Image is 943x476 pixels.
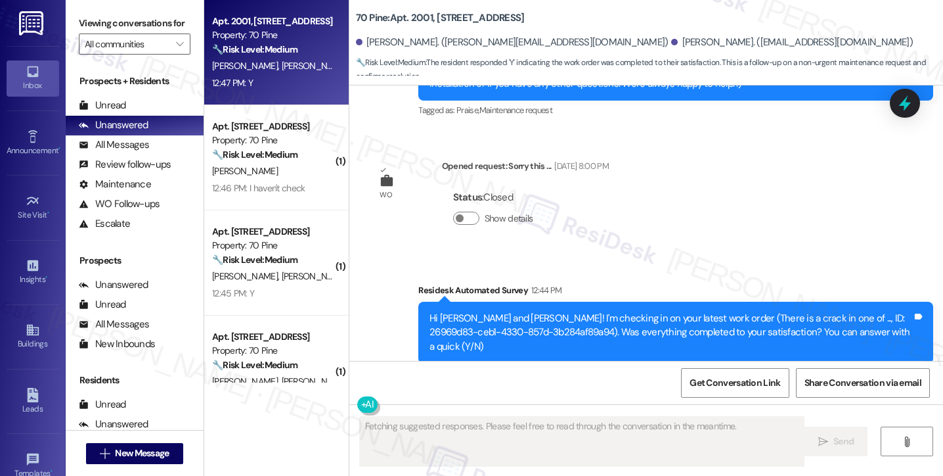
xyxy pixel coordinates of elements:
div: Apt. [STREET_ADDRESS] [212,330,334,344]
a: Site Visit • [7,190,59,226]
strong: 🔧 Risk Level: Medium [356,57,426,68]
span: New Message [115,446,169,460]
span: • [45,273,47,282]
i:  [100,448,110,459]
span: [PERSON_NAME] [212,60,282,72]
span: [PERSON_NAME] [281,375,347,387]
span: • [58,144,60,153]
a: Leads [7,384,59,419]
span: [PERSON_NAME] [281,60,347,72]
button: Get Conversation Link [681,368,789,398]
span: Praise , [456,105,479,116]
div: [PERSON_NAME]. ([PERSON_NAME][EMAIL_ADDRESS][DOMAIN_NAME]) [356,36,669,49]
i:  [176,39,183,49]
div: Property: 70 Pine [212,133,334,147]
div: 12:46 PM: I haven't check [212,182,305,194]
div: Tagged as: [418,101,933,120]
div: Unread [79,398,126,412]
strong: 🔧 Risk Level: Medium [212,359,297,371]
div: Property: 70 Pine [212,239,334,252]
div: Residents [66,373,204,387]
div: Unanswered [79,278,148,292]
a: Buildings [7,319,59,354]
span: [PERSON_NAME] [281,270,347,282]
div: New Inbounds [79,337,155,351]
i:  [902,437,911,447]
b: Status [453,191,483,204]
span: Send [833,435,854,448]
span: • [47,208,49,218]
label: Viewing conversations for [79,13,190,34]
span: : The resident responded 'Y' indicating the work order was completed to their satisfaction. This ... [356,56,943,84]
div: [DATE] 8:00 PM [551,159,609,173]
button: New Message [86,443,183,464]
a: Inbox [7,60,59,96]
img: ResiDesk Logo [19,11,46,36]
div: 12:45 PM: Y [212,287,254,299]
div: Unread [79,99,126,112]
b: 70 Pine: Apt. 2001, [STREET_ADDRESS] [356,11,525,25]
span: Get Conversation Link [690,376,780,390]
div: Prospects [66,254,204,268]
div: Apt. [STREET_ADDRESS] [212,120,334,133]
strong: 🔧 Risk Level: Medium [212,254,297,266]
div: Apt. [STREET_ADDRESS] [212,225,334,239]
button: Share Conversation via email [796,368,930,398]
span: [PERSON_NAME] [212,165,278,177]
span: [PERSON_NAME] [212,270,282,282]
div: WO [380,188,392,202]
strong: 🔧 Risk Level: Medium [212,43,297,55]
div: [PERSON_NAME]. ([EMAIL_ADDRESS][DOMAIN_NAME]) [671,36,913,49]
div: Review follow-ups [79,158,171,172]
textarea: Fetching suggested responses. Please feel free to read through the conversation in the meantime. [360,417,804,466]
div: Property: 70 Pine [212,344,334,358]
div: : Closed [453,187,538,208]
span: Share Conversation via email [804,376,921,390]
div: Residesk Automated Survey [418,283,933,302]
div: 12:44 PM [528,283,562,297]
div: Escalate [79,217,130,231]
input: All communities [85,34,169,55]
div: All Messages [79,318,149,331]
label: Show details [485,212,533,226]
div: Unanswered [79,417,148,431]
div: Prospects + Residents [66,74,204,88]
div: Apt. 2001, [STREET_ADDRESS] [212,14,334,28]
button: Send [804,427,868,456]
div: Opened request: Sorry this ... [442,159,609,178]
span: • [51,467,53,476]
span: Maintenance request [479,105,553,116]
div: All Messages [79,138,149,152]
div: WO Follow-ups [79,197,160,211]
div: Unanswered [79,118,148,132]
div: Hi [PERSON_NAME] and [PERSON_NAME]! I'm checking in on your latest work order (There is a crack i... [429,312,912,354]
div: Unread [79,298,126,312]
div: Property: 70 Pine [212,28,334,42]
span: [PERSON_NAME] [212,375,282,387]
a: Insights • [7,254,59,290]
i:  [818,437,828,447]
strong: 🔧 Risk Level: Medium [212,149,297,160]
div: 12:47 PM: Y [212,77,253,89]
div: Maintenance [79,178,151,191]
